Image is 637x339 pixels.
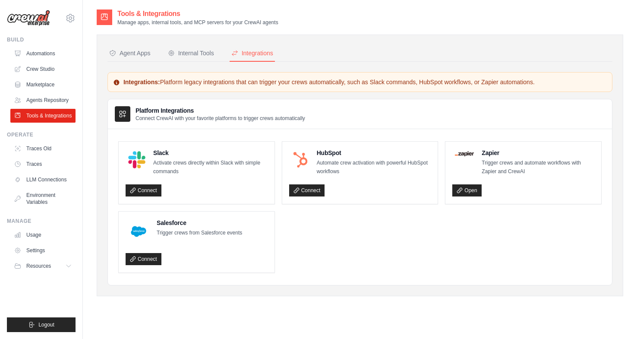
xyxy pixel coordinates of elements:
[317,159,431,176] p: Automate crew activation with powerful HubSpot workflows
[289,184,325,196] a: Connect
[231,49,273,57] div: Integrations
[10,157,76,171] a: Traces
[157,229,242,238] p: Trigger crews from Salesforce events
[455,151,474,156] img: Zapier Logo
[136,115,305,122] p: Connect CrewAI with your favorite platforms to trigger crews automatically
[153,159,268,176] p: Activate crews directly within Slack with simple commands
[128,221,149,242] img: Salesforce Logo
[7,131,76,138] div: Operate
[10,47,76,60] a: Automations
[26,263,51,269] span: Resources
[10,93,76,107] a: Agents Repository
[7,218,76,225] div: Manage
[123,79,160,86] strong: Integrations:
[126,184,161,196] a: Connect
[10,62,76,76] a: Crew Studio
[230,45,275,62] button: Integrations
[482,149,594,157] h4: Zapier
[117,9,278,19] h2: Tools & Integrations
[157,219,242,227] h4: Salesforce
[10,109,76,123] a: Tools & Integrations
[10,228,76,242] a: Usage
[10,244,76,257] a: Settings
[10,173,76,187] a: LLM Connections
[109,49,151,57] div: Agent Apps
[126,253,161,265] a: Connect
[136,106,305,115] h3: Platform Integrations
[153,149,268,157] h4: Slack
[10,188,76,209] a: Environment Variables
[10,259,76,273] button: Resources
[317,149,431,157] h4: HubSpot
[107,45,152,62] button: Agent Apps
[166,45,216,62] button: Internal Tools
[7,10,50,26] img: Logo
[292,151,309,168] img: HubSpot Logo
[594,298,637,339] iframe: Chat Widget
[10,78,76,92] a: Marketplace
[7,36,76,43] div: Build
[113,78,607,86] p: Platform legacy integrations that can trigger your crews automatically, such as Slack commands, H...
[117,19,278,26] p: Manage apps, internal tools, and MCP servers for your CrewAI agents
[452,184,481,196] a: Open
[10,142,76,155] a: Traces Old
[38,321,54,328] span: Logout
[168,49,214,57] div: Internal Tools
[482,159,594,176] p: Trigger crews and automate workflows with Zapier and CrewAI
[7,317,76,332] button: Logout
[128,151,145,168] img: Slack Logo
